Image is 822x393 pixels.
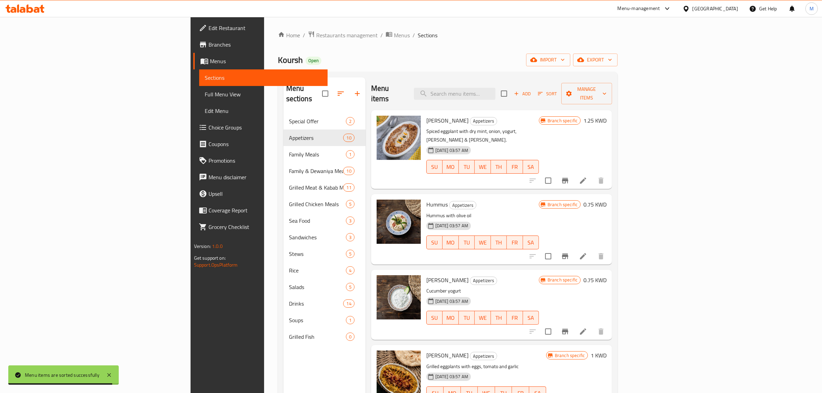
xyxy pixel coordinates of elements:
span: [DATE] 03:57 AM [433,147,471,154]
span: Edit Menu [205,107,322,115]
span: Promotions [209,156,322,165]
div: Family Meals [289,150,346,159]
span: Sort items [533,88,561,99]
span: MO [445,238,456,248]
div: items [346,233,355,241]
button: Branch-specific-item [557,248,573,265]
span: Stews [289,250,346,258]
div: items [346,250,355,258]
p: Spiced eggplant with dry mint, onion, yogurt, [PERSON_NAME] & [PERSON_NAME]. [426,127,539,144]
div: items [346,266,355,275]
div: Family & Dewaniya Meals10 [283,163,366,179]
span: [DATE] 03:57 AM [433,373,471,380]
button: TH [491,236,507,249]
span: Get support on: [194,253,226,262]
a: Edit menu item [579,327,587,336]
span: Grilled Fish [289,333,346,341]
span: Select to update [541,173,555,188]
button: FR [507,160,523,174]
li: / [413,31,415,39]
span: Sandwiches [289,233,346,241]
span: Drinks [289,299,344,308]
a: Coupons [193,136,328,152]
span: [DATE] 03:57 AM [433,298,471,305]
div: Salads [289,283,346,291]
a: Coverage Report [193,202,328,219]
div: items [343,299,354,308]
span: Appetizers [470,352,497,360]
span: Coverage Report [209,206,322,214]
div: items [346,150,355,159]
span: Branch specific [545,201,580,208]
div: Salads5 [283,279,366,295]
div: [GEOGRAPHIC_DATA] [693,5,738,12]
div: Drinks14 [283,295,366,312]
a: Edit Menu [199,103,328,119]
button: SU [426,236,443,249]
button: import [526,54,570,66]
img: Masta Khiar [377,275,421,319]
span: [PERSON_NAME] [426,275,468,285]
span: SA [526,313,536,323]
h6: 0.75 KWD [583,275,607,285]
div: Soups1 [283,312,366,328]
span: WE [477,238,488,248]
span: Branch specific [545,117,580,124]
span: 14 [344,300,354,307]
span: Add item [511,88,533,99]
span: Branches [209,40,322,49]
a: Full Menu View [199,86,328,103]
div: Menu items are sorted successfully [25,371,99,379]
span: Appetizers [289,134,344,142]
span: 1 [346,317,354,324]
button: SU [426,160,443,174]
span: TH [494,162,504,172]
span: Sections [418,31,437,39]
div: Grilled Meat & Kabab Meals11 [283,179,366,196]
a: Edit menu item [579,176,587,185]
a: Menu disclaimer [193,169,328,185]
div: Family Meals1 [283,146,366,163]
p: Grilled eggplants with eggs, tomato and garlic [426,362,546,371]
a: Upsell [193,185,328,202]
span: SA [526,162,536,172]
span: Soups [289,316,346,324]
span: Menus [394,31,410,39]
button: WE [475,311,491,325]
span: Add [513,90,532,98]
div: Rice4 [283,262,366,279]
span: Manage items [567,85,607,102]
span: 11 [344,184,354,191]
span: Grilled Chicken Meals [289,200,346,208]
a: Promotions [193,152,328,169]
span: Rice [289,266,346,275]
span: Restaurants management [316,31,378,39]
div: Sea Food3 [283,212,366,229]
div: Grilled Fish0 [283,328,366,345]
button: delete [593,172,609,189]
a: Grocery Checklist [193,219,328,235]
span: Select all sections [318,86,332,101]
span: 5 [346,284,354,290]
nav: breadcrumb [278,31,618,40]
div: items [343,134,354,142]
span: Upsell [209,190,322,198]
button: Add section [349,85,366,102]
button: WE [475,160,491,174]
button: Branch-specific-item [557,172,573,189]
span: Sea Food [289,217,346,225]
span: Full Menu View [205,90,322,98]
div: Sandwiches3 [283,229,366,246]
input: search [414,88,495,100]
span: TH [494,238,504,248]
a: Sections [199,69,328,86]
span: 5 [346,251,354,257]
span: Select section [497,86,511,101]
button: MO [443,236,458,249]
span: Sort sections [332,85,349,102]
span: SA [526,238,536,248]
